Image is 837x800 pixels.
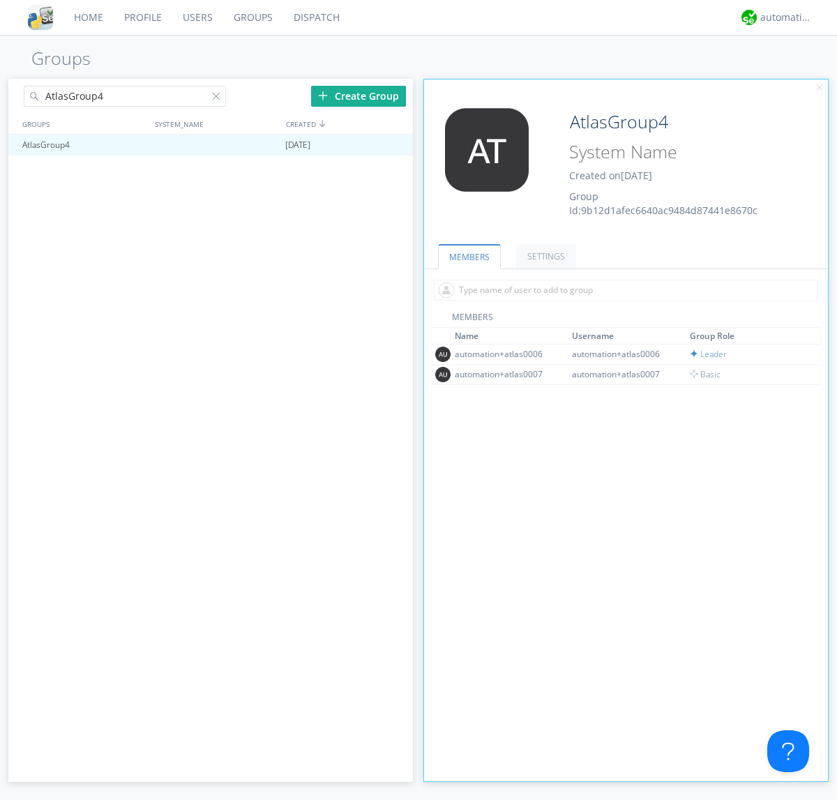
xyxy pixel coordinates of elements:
[431,311,822,328] div: MEMBERS
[572,368,677,380] div: automation+atlas0007
[572,348,677,360] div: automation+atlas0006
[690,368,721,380] span: Basic
[815,83,824,93] img: cancel.svg
[741,10,757,25] img: d2d01cd9b4174d08988066c6d424eccd
[455,348,559,360] div: automation+atlas0006
[151,114,282,134] div: SYSTEM_NAME
[760,10,813,24] div: automation+atlas
[438,244,501,269] a: MEMBERS
[516,244,576,269] a: SETTINGS
[282,114,414,134] div: CREATED
[570,328,688,345] th: Toggle SortBy
[435,108,539,192] img: 373638.png
[8,135,413,156] a: AtlasGroup4[DATE]
[621,169,652,182] span: [DATE]
[285,135,310,156] span: [DATE]
[28,5,53,30] img: cddb5a64eb264b2086981ab96f4c1ba7
[688,328,806,345] th: Toggle SortBy
[569,169,652,182] span: Created on
[434,280,818,301] input: Type name of user to add to group
[767,730,809,772] iframe: Toggle Customer Support
[19,135,149,156] div: AtlasGroup4
[569,190,757,217] span: Group Id: 9b12d1afec6640ac9484d87441e8670c
[455,368,559,380] div: automation+atlas0007
[311,86,406,107] div: Create Group
[318,91,328,100] img: plus.svg
[564,108,790,136] input: Group Name
[435,347,451,362] img: 373638.png
[19,114,148,134] div: GROUPS
[564,139,790,165] input: System Name
[435,367,451,382] img: 373638.png
[453,328,571,345] th: Toggle SortBy
[24,86,226,107] input: Search groups
[690,348,727,360] span: Leader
